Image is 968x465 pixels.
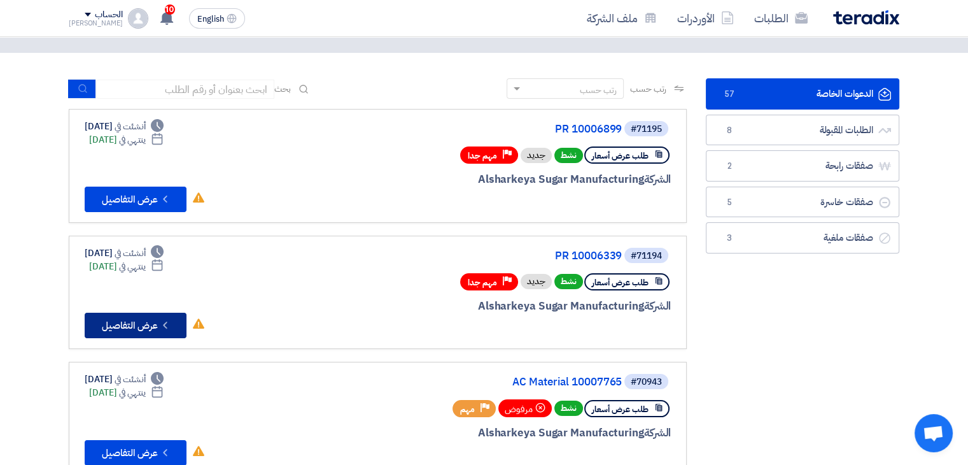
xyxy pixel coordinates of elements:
span: طلب عرض أسعار [592,276,649,289]
div: [DATE] [89,260,164,273]
span: نشط [554,401,583,416]
a: الدعوات الخاصة57 [706,78,899,110]
div: جديد [521,274,552,289]
span: نشط [554,148,583,163]
a: صفقات ملغية3 [706,222,899,254]
a: Open chat [915,414,953,452]
span: 3 [722,232,737,245]
span: طلب عرض أسعار [592,150,649,162]
a: PR 10006339 [367,250,622,262]
div: [DATE] [85,247,164,260]
a: صفقات رابحة2 [706,150,899,182]
div: [DATE] [85,120,164,133]
div: Alsharkeya Sugar Manufacturing [365,298,671,315]
span: بحث [274,82,291,96]
div: [DATE] [89,133,164,147]
div: مرفوض [498,399,552,417]
div: Alsharkeya Sugar Manufacturing [365,425,671,441]
a: صفقات خاسرة5 [706,187,899,218]
div: [DATE] [89,386,164,399]
input: ابحث بعنوان أو رقم الطلب [96,80,274,99]
span: 5 [722,196,737,209]
span: نشط [554,274,583,289]
span: 10 [165,4,175,15]
div: #70943 [631,378,662,387]
span: ينتهي في [119,133,145,147]
div: الحساب [95,10,122,20]
a: الأوردرات [667,3,744,33]
span: 2 [722,160,737,173]
span: أنشئت في [115,373,145,386]
span: English [197,15,224,24]
button: English [189,8,245,29]
img: profile_test.png [128,8,148,29]
span: الشركة [644,171,671,187]
span: رتب حسب [630,82,666,96]
div: رتب حسب [580,83,617,97]
button: عرض التفاصيل [85,187,186,212]
a: الطلبات [744,3,818,33]
a: AC Material 10007765 [367,376,622,388]
span: الشركة [644,298,671,314]
button: عرض التفاصيل [85,313,186,338]
span: الشركة [644,425,671,441]
span: مهم جدا [468,150,497,162]
span: مهم جدا [468,276,497,289]
div: #71194 [631,252,662,261]
div: #71195 [631,125,662,134]
span: 57 [722,88,737,101]
div: جديد [521,148,552,163]
span: ينتهي في [119,386,145,399]
span: أنشئت في [115,120,145,133]
a: الطلبات المقبولة8 [706,115,899,146]
div: [PERSON_NAME] [69,20,123,27]
div: [DATE] [85,373,164,386]
span: 8 [722,124,737,137]
span: أنشئت في [115,247,145,260]
span: ينتهي في [119,260,145,273]
a: PR 10006899 [367,124,622,135]
span: مهم [460,403,475,415]
div: Alsharkeya Sugar Manufacturing [365,171,671,188]
a: ملف الشركة [577,3,667,33]
img: Teradix logo [833,10,899,25]
span: طلب عرض أسعار [592,403,649,415]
